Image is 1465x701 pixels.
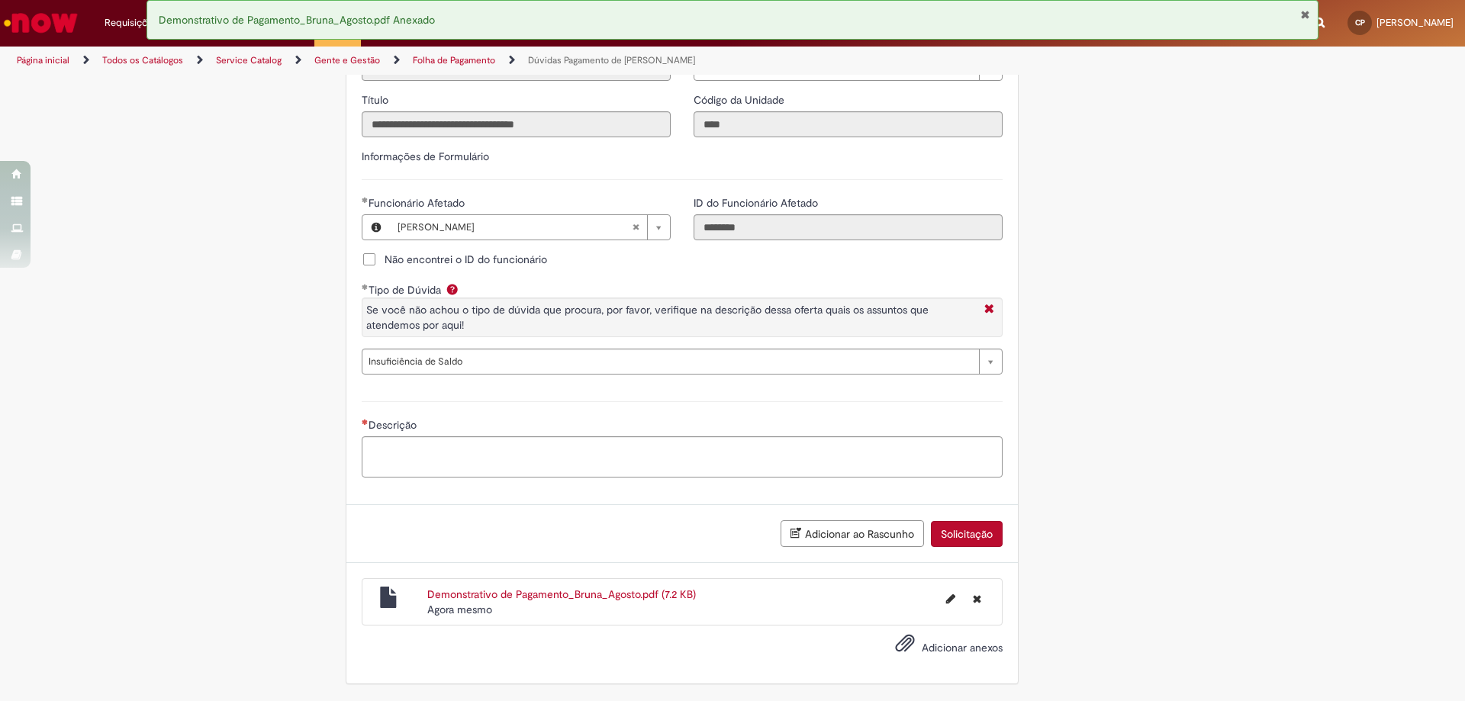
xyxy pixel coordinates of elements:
span: Somente leitura - ID do Funcionário Afetado [694,196,821,210]
span: Adicionar anexos [922,641,1003,654]
span: Obrigatório Preenchido [362,284,369,290]
span: Somente leitura - Código da Unidade [694,93,787,107]
button: Solicitação [931,521,1003,547]
span: Agora mesmo [427,603,492,616]
a: Folha de Pagamento [413,54,495,66]
label: Somente leitura - Título [362,92,391,108]
span: [PERSON_NAME] [398,215,632,240]
a: [PERSON_NAME]Limpar campo Funcionário Afetado [390,215,670,240]
span: Ajuda para Tipo de Dúvida [443,283,462,295]
span: CP [1355,18,1365,27]
span: Tipo de Dúvida [369,283,444,297]
span: Necessários [362,419,369,425]
span: [PERSON_NAME] [1376,16,1454,29]
img: ServiceNow [2,8,80,38]
a: Service Catalog [216,54,282,66]
button: Fechar Notificação [1300,8,1310,21]
span: Se você não achou o tipo de dúvida que procura, por favor, verifique na descrição dessa oferta qu... [366,303,929,332]
button: Funcionário Afetado, Visualizar este registro Bruna Aparecida Barbosa [362,215,390,240]
a: Todos os Catálogos [102,54,183,66]
a: Gente e Gestão [314,54,380,66]
label: Somente leitura - Código da Unidade [694,92,787,108]
i: Fechar More information Por question_tipo_de_duvida [980,302,998,318]
button: Adicionar ao Rascunho [781,520,924,547]
input: ID do Funcionário Afetado [694,214,1003,240]
span: Requisições [105,15,158,31]
time: 29/08/2025 08:57:18 [427,603,492,616]
span: Demonstrativo de Pagamento_Bruna_Agosto.pdf Anexado [159,13,435,27]
label: Informações de Formulário [362,150,489,163]
span: Não encontrei o ID do funcionário [385,252,547,267]
abbr: Limpar campo Funcionário Afetado [624,215,647,240]
a: Dúvidas Pagamento de [PERSON_NAME] [528,54,695,66]
span: Obrigatório Preenchido [362,197,369,203]
input: Código da Unidade [694,111,1003,137]
a: Página inicial [17,54,69,66]
span: Somente leitura - Título [362,93,391,107]
span: Insuficiência de Saldo [369,349,971,374]
ul: Trilhas de página [11,47,965,75]
button: Excluir Demonstrativo de Pagamento_Bruna_Agosto.pdf [964,587,990,611]
a: Demonstrativo de Pagamento_Bruna_Agosto.pdf (7.2 KB) [427,587,696,601]
button: Editar nome de arquivo Demonstrativo de Pagamento_Bruna_Agosto.pdf [937,587,964,611]
button: Adicionar anexos [891,629,919,664]
textarea: Descrição [362,436,1003,478]
span: Descrição [369,418,420,432]
input: Título [362,111,671,137]
span: Necessários - Funcionário Afetado [369,196,468,210]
